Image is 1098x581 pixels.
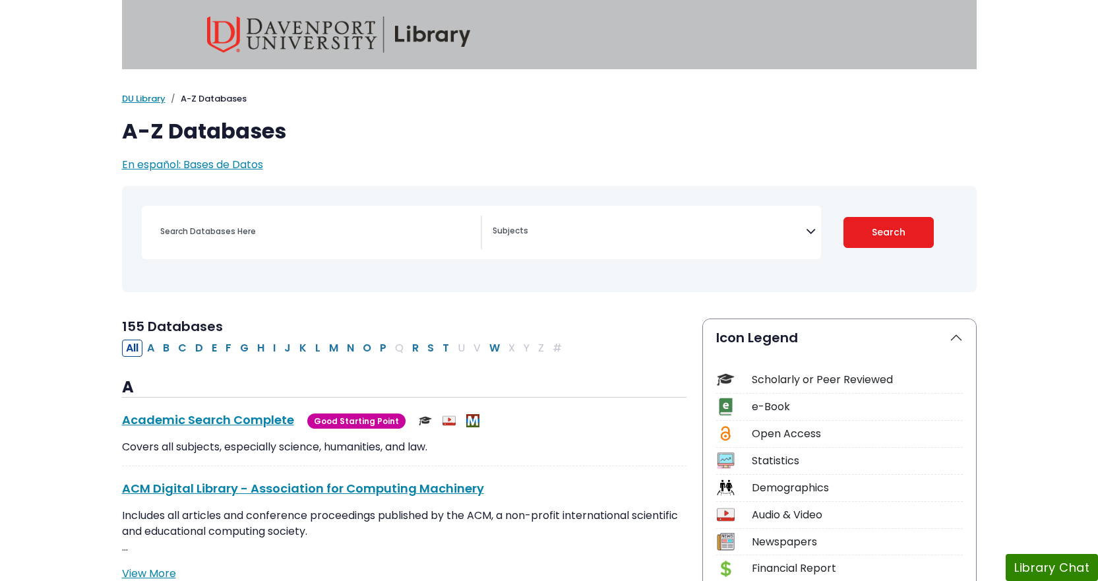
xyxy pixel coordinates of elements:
button: Filter Results I [269,340,280,357]
a: Academic Search Complete [122,412,294,428]
button: Filter Results F [222,340,235,357]
input: Search database by title or keyword [152,222,481,241]
h1: A-Z Databases [122,119,977,144]
img: Icon Newspapers [717,533,735,551]
div: Open Access [752,426,963,442]
div: Audio & Video [752,507,963,523]
button: Filter Results E [208,340,221,357]
button: Filter Results C [174,340,191,357]
div: Statistics [752,453,963,469]
button: Filter Results T [439,340,453,357]
button: Filter Results P [376,340,390,357]
p: Covers all subjects, especially science, humanities, and law. [122,439,686,455]
img: Icon e-Book [717,398,735,415]
button: Filter Results M [325,340,342,357]
button: Icon Legend [703,319,976,356]
button: Filter Results A [143,340,158,357]
nav: breadcrumb [122,92,977,106]
button: Filter Results K [295,340,311,357]
div: Demographics [752,480,963,496]
button: Filter Results B [159,340,173,357]
img: Icon Statistics [717,452,735,470]
img: Icon Financial Report [717,560,735,578]
img: Icon Demographics [717,479,735,497]
a: DU Library [122,92,166,105]
nav: Search filters [122,186,977,292]
button: Filter Results R [408,340,423,357]
a: ACM Digital Library - Association for Computing Machinery [122,480,484,497]
a: View More [122,566,176,581]
h3: A [122,378,686,398]
button: Filter Results S [423,340,438,357]
img: MeL (Michigan electronic Library) [466,414,479,427]
a: En español: Bases de Datos [122,157,263,172]
img: Scholarly or Peer Reviewed [419,414,432,427]
button: Filter Results D [191,340,207,357]
button: Library Chat [1006,554,1098,581]
div: e-Book [752,399,963,415]
button: Submit for Search Results [843,217,934,248]
button: Filter Results L [311,340,324,357]
button: Filter Results H [253,340,268,357]
div: Newspapers [752,534,963,550]
li: A-Z Databases [166,92,247,106]
div: Scholarly or Peer Reviewed [752,372,963,388]
button: Filter Results J [280,340,295,357]
div: Financial Report [752,561,963,576]
img: Icon Scholarly or Peer Reviewed [717,371,735,388]
div: Alpha-list to filter by first letter of database name [122,340,567,355]
img: Icon Audio & Video [717,506,735,524]
img: Icon Open Access [717,425,734,443]
img: Audio & Video [442,414,456,427]
button: Filter Results N [343,340,358,357]
button: Filter Results W [485,340,504,357]
button: All [122,340,142,357]
textarea: Search [493,227,806,237]
p: Includes all articles and conference proceedings published by the ACM, a non-profit international... [122,508,686,555]
span: Good Starting Point [307,413,406,429]
span: 155 Databases [122,317,223,336]
img: Davenport University Library [207,16,471,53]
button: Filter Results G [236,340,253,357]
button: Filter Results O [359,340,375,357]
